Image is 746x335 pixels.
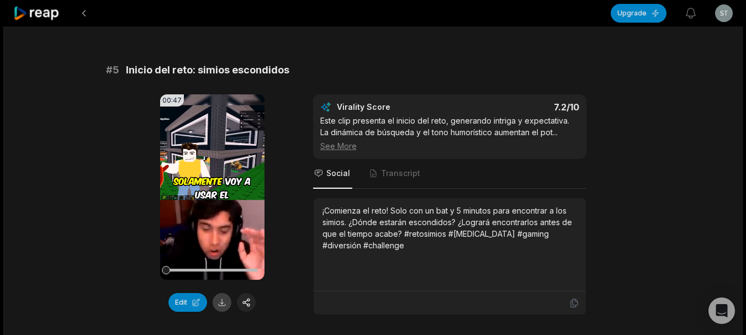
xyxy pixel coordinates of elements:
div: Este clip presenta el inicio del reto, generando intriga y expectativa. La dinámica de búsqueda y... [320,115,579,152]
div: ¡Comienza el reto! Solo con un bat y 5 minutos para encontrar a los simios. ¿Dónde estarán escond... [322,205,577,251]
span: Social [326,168,350,179]
div: Open Intercom Messenger [708,297,735,324]
video: Your browser does not support mp4 format. [160,94,264,280]
button: Upgrade [611,4,666,23]
div: See More [320,140,579,152]
div: Virality Score [337,102,456,113]
span: # 5 [106,62,119,78]
nav: Tabs [313,159,586,189]
span: Inicio del reto: simios escondidos [126,62,289,78]
button: Edit [168,293,207,312]
span: Transcript [381,168,420,179]
div: 7.2 /10 [461,102,579,113]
